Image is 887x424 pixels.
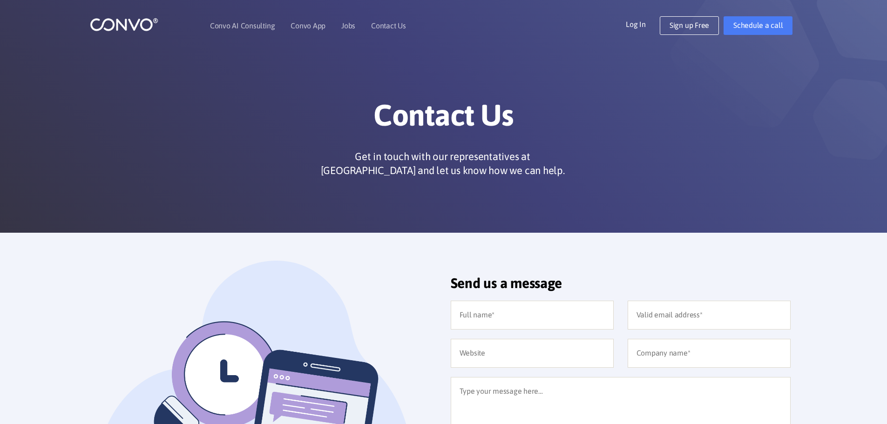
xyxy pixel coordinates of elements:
input: Company name* [628,339,791,368]
a: Jobs [341,22,355,29]
p: Get in touch with our representatives at [GEOGRAPHIC_DATA] and let us know how we can help. [317,149,569,177]
a: Schedule a call [724,16,792,35]
h1: Contact Us [185,97,702,140]
img: logo_1.png [90,17,158,32]
a: Contact Us [371,22,406,29]
a: Sign up Free [660,16,719,35]
input: Valid email address* [628,301,791,330]
h2: Send us a message [451,275,791,298]
input: Full name* [451,301,614,330]
a: Log In [626,16,660,31]
input: Website [451,339,614,368]
a: Convo App [291,22,325,29]
a: Convo AI Consulting [210,22,275,29]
